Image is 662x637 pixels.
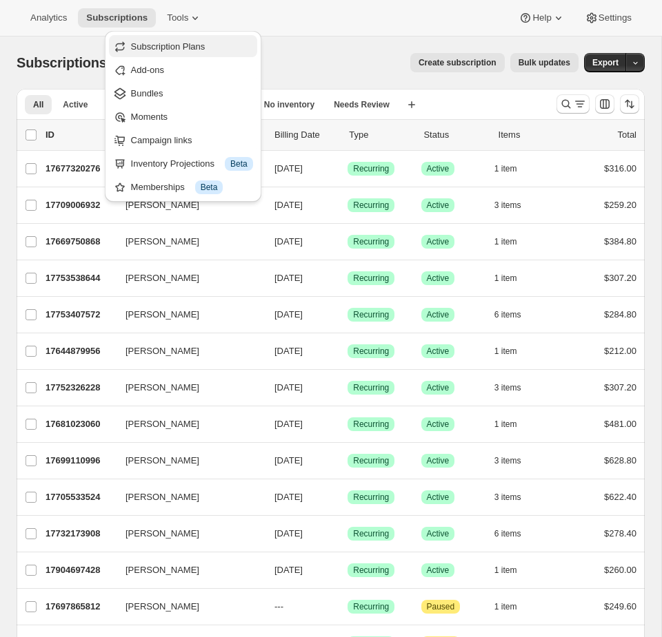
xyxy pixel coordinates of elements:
[353,236,389,247] span: Recurring
[274,200,303,210] span: [DATE]
[494,524,536,543] button: 6 items
[494,455,521,466] span: 3 items
[17,55,107,70] span: Subscriptions
[353,601,389,612] span: Recurring
[131,157,253,171] div: Inventory Projections
[274,236,303,247] span: [DATE]
[599,12,632,23] span: Settings
[604,419,636,429] span: $481.00
[604,346,636,356] span: $212.00
[46,344,114,358] p: 17644879956
[46,597,636,616] div: 17697865812[PERSON_NAME]---SuccessRecurringAttentionPaused1 item$249.60
[494,159,532,178] button: 1 item
[419,57,496,68] span: Create subscription
[117,523,255,545] button: [PERSON_NAME]
[494,492,521,503] span: 3 items
[494,273,517,284] span: 1 item
[494,419,517,430] span: 1 item
[410,53,505,72] button: Create subscription
[427,528,450,539] span: Active
[78,8,156,28] button: Subscriptions
[46,196,636,215] div: 17709006932[PERSON_NAME][DATE]SuccessRecurringSuccessActive3 items$259.20
[604,200,636,210] span: $259.20
[604,273,636,283] span: $307.20
[46,561,636,580] div: 17904697428[PERSON_NAME][DATE]SuccessRecurringSuccessActive1 item$260.00
[109,82,257,104] button: Bundles
[604,382,636,393] span: $307.20
[604,492,636,502] span: $622.40
[556,94,590,114] button: Search and filter results
[353,273,389,284] span: Recurring
[494,378,536,397] button: 3 items
[126,527,199,541] span: [PERSON_NAME]
[494,561,532,580] button: 1 item
[117,413,255,435] button: [PERSON_NAME]
[131,65,164,75] span: Add-ons
[46,128,636,142] div: IDCustomerBilling DateTypeStatusItemsTotal
[604,601,636,612] span: $249.60
[595,94,614,114] button: Customize table column order and visibility
[33,99,43,110] span: All
[117,450,255,472] button: [PERSON_NAME]
[494,382,521,393] span: 3 items
[401,95,423,114] button: Create new view
[126,381,199,395] span: [PERSON_NAME]
[46,417,114,431] p: 17681023060
[604,565,636,575] span: $260.00
[274,455,303,466] span: [DATE]
[46,159,636,178] div: 17677320276[PERSON_NAME][DATE]SuccessRecurringSuccessActive1 item$316.00
[353,528,389,539] span: Recurring
[353,492,389,503] span: Recurring
[46,415,636,434] div: 17681023060[PERSON_NAME][DATE]SuccessRecurringSuccessActive1 item$481.00
[620,94,639,114] button: Sort the results
[604,455,636,466] span: $628.80
[46,451,636,470] div: 17699110996[PERSON_NAME][DATE]SuccessRecurringSuccessActive3 items$628.80
[117,486,255,508] button: [PERSON_NAME]
[494,346,517,357] span: 1 item
[109,35,257,57] button: Subscription Plans
[494,597,532,616] button: 1 item
[109,105,257,127] button: Moments
[201,182,218,193] span: Beta
[126,600,199,614] span: [PERSON_NAME]
[427,163,450,174] span: Active
[126,417,199,431] span: [PERSON_NAME]
[274,346,303,356] span: [DATE]
[604,309,636,320] span: $284.80
[427,346,450,357] span: Active
[494,451,536,470] button: 3 items
[117,231,255,253] button: [PERSON_NAME]
[519,57,570,68] span: Bulk updates
[22,8,75,28] button: Analytics
[46,308,114,322] p: 17753407572
[46,269,636,288] div: 17753538644[PERSON_NAME][DATE]SuccessRecurringSuccessActive1 item$307.20
[334,99,390,110] span: Needs Review
[274,382,303,393] span: [DATE]
[532,12,551,23] span: Help
[117,267,255,289] button: [PERSON_NAME]
[274,128,338,142] p: Billing Date
[46,232,636,251] div: 17669750868[PERSON_NAME][DATE]SuccessRecurringSuccessActive1 item$384.80
[46,235,114,249] p: 17669750868
[131,135,192,145] span: Campaign links
[494,601,517,612] span: 1 item
[353,200,389,211] span: Recurring
[46,271,114,285] p: 17753538644
[109,152,257,174] button: Inventory Projections
[427,200,450,211] span: Active
[117,377,255,399] button: [PERSON_NAME]
[494,232,532,251] button: 1 item
[427,492,450,503] span: Active
[46,527,114,541] p: 17732173908
[494,309,521,320] span: 6 items
[117,596,255,618] button: [PERSON_NAME]
[126,563,199,577] span: [PERSON_NAME]
[427,455,450,466] span: Active
[494,305,536,324] button: 6 items
[353,419,389,430] span: Recurring
[427,273,450,284] span: Active
[618,128,636,142] p: Total
[353,163,389,174] span: Recurring
[274,528,303,539] span: [DATE]
[274,309,303,320] span: [DATE]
